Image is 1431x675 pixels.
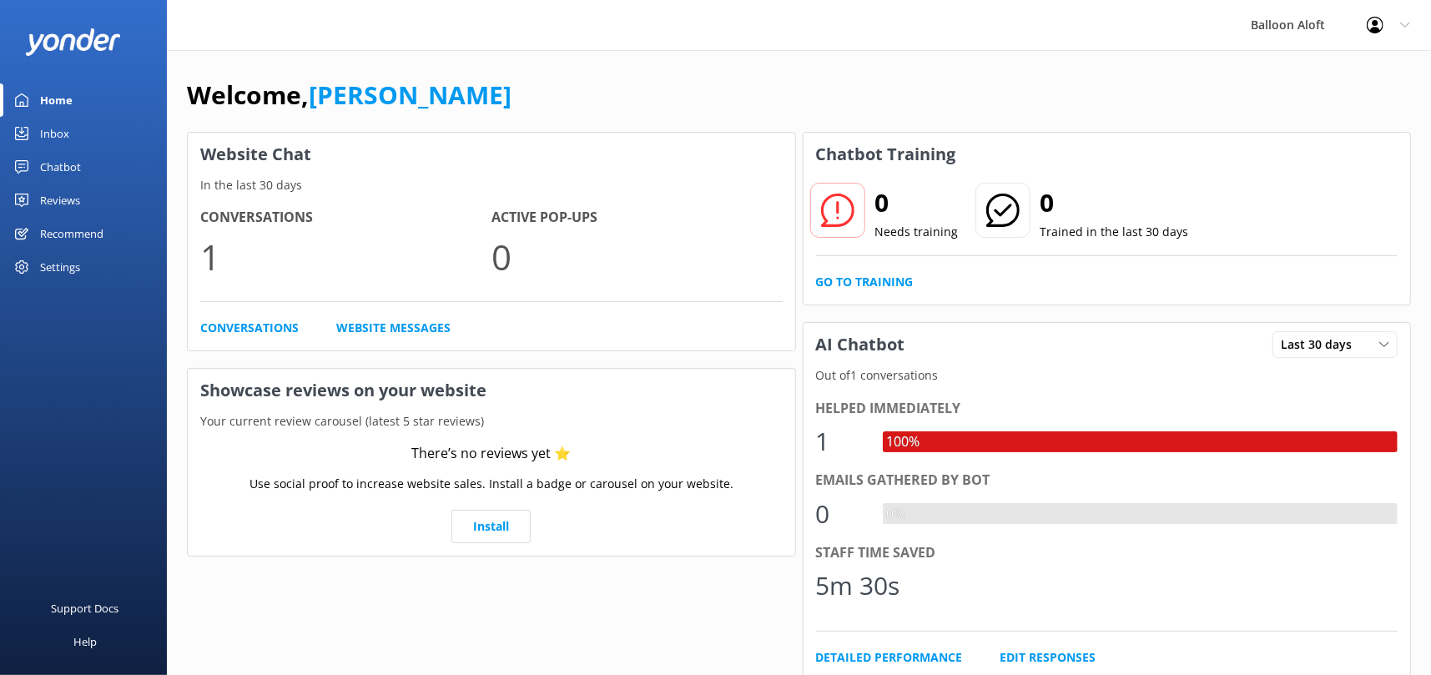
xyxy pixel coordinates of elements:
div: Home [40,83,73,117]
div: Helped immediately [816,398,1398,420]
div: Inbox [40,117,69,150]
p: In the last 30 days [188,176,795,194]
a: Edit Responses [1000,648,1096,667]
a: Detailed Performance [816,648,963,667]
div: Recommend [40,217,103,250]
h3: Chatbot Training [804,133,969,176]
h1: Welcome, [187,75,511,115]
h4: Conversations [200,207,491,229]
p: Needs training [875,223,959,241]
h2: 0 [1040,183,1189,223]
img: yonder-white-logo.png [25,28,121,56]
p: Trained in the last 30 days [1040,223,1189,241]
div: Help [73,625,97,658]
div: Staff time saved [816,542,1398,564]
div: Support Docs [52,592,119,625]
div: Emails gathered by bot [816,470,1398,491]
div: There’s no reviews yet ⭐ [411,443,571,465]
div: 5m 30s [816,566,900,606]
span: Last 30 days [1281,335,1362,354]
h2: 0 [875,183,959,223]
a: Install [451,510,531,543]
a: Go to Training [816,273,914,291]
div: 100% [883,431,925,453]
h3: Showcase reviews on your website [188,369,795,412]
h3: AI Chatbot [804,323,918,366]
div: Settings [40,250,80,284]
div: 1 [816,421,866,461]
div: 0 [816,494,866,534]
p: 1 [200,229,491,285]
div: 0% [883,503,909,525]
a: Conversations [200,319,299,337]
div: Reviews [40,184,80,217]
p: Use social proof to increase website sales. Install a badge or carousel on your website. [249,475,733,493]
p: Your current review carousel (latest 5 star reviews) [188,412,795,431]
h4: Active Pop-ups [491,207,783,229]
p: 0 [491,229,783,285]
h3: Website Chat [188,133,795,176]
a: Website Messages [336,319,451,337]
div: Chatbot [40,150,81,184]
p: Out of 1 conversations [804,366,1411,385]
a: [PERSON_NAME] [309,78,511,112]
